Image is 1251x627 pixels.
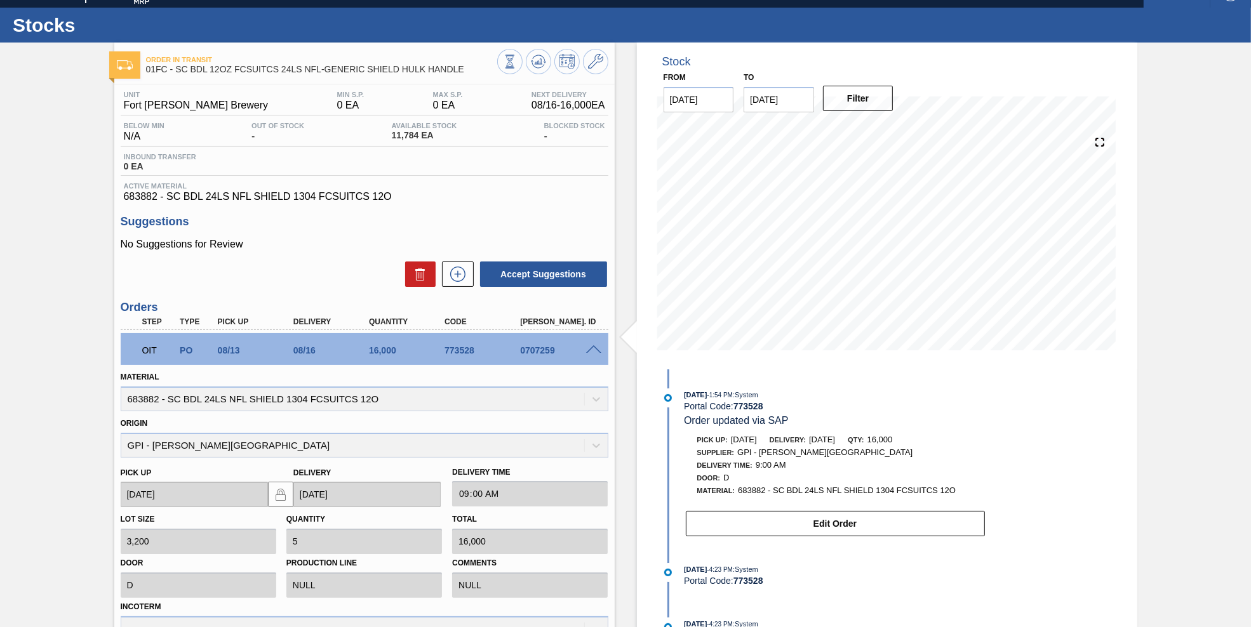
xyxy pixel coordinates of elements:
[121,419,148,428] label: Origin
[139,336,178,364] div: Order in transit
[737,447,913,457] span: GPI - [PERSON_NAME][GEOGRAPHIC_DATA]
[121,554,276,572] label: Door
[121,301,608,314] h3: Orders
[124,191,605,202] span: 683882 - SC BDL 24LS NFL SHIELD 1304 FCSUITCS 12O
[707,392,733,399] span: - 1:54 PM
[664,87,734,112] input: mm/dd/yyyy
[121,515,155,524] label: Lot size
[664,569,672,576] img: atual
[770,436,806,444] span: Delivery:
[684,415,789,426] span: Order updated via SAP
[554,49,580,74] button: Schedule Inventory
[474,260,608,288] div: Accept Suggestions
[121,122,168,142] div: N/A
[337,91,365,98] span: MIN S.P.
[532,91,605,98] span: Next Delivery
[452,515,477,524] label: Total
[452,463,608,482] label: Delivery Time
[13,18,238,32] h1: Stocks
[497,49,523,74] button: Stocks Overview
[697,474,721,482] span: Door :
[823,86,893,111] button: Filter
[662,55,691,69] div: Stock
[177,317,216,326] div: Type
[480,261,607,287] button: Accept Suggestions
[684,401,986,411] div: Portal Code:
[697,449,735,456] span: Supplier:
[290,345,375,355] div: 08/16/2025
[684,565,707,573] span: [DATE]
[290,317,375,326] div: Delivery
[366,345,451,355] div: 16,000
[399,261,436,287] div: Delete Suggestions
[286,515,325,524] label: Quantity
[124,91,269,98] span: Unit
[664,394,672,402] img: atual
[139,317,178,326] div: Step
[441,317,526,326] div: Code
[517,345,602,355] div: 0707259
[251,122,304,129] span: Out Of Stock
[809,435,835,444] span: [DATE]
[124,122,164,129] span: Below Min
[124,182,605,190] span: Active Material
[848,436,864,444] span: Qty:
[293,468,331,477] label: Delivery
[733,391,758,399] span: : System
[684,576,986,586] div: Portal Code:
[686,511,985,536] button: Edit Order
[433,100,463,111] span: 0 EA
[146,65,497,74] span: 01FC - SC BDL 12OZ FCSUITCS 24LS NFL-GENERIC SHIELD HULK HANDLE
[392,131,457,140] span: 11,784 EA
[697,461,753,469] span: Delivery Time :
[286,554,442,572] label: Production Line
[697,436,728,444] span: Pick up:
[124,100,269,111] span: Fort [PERSON_NAME] Brewery
[733,565,758,573] span: : System
[723,473,729,482] span: D
[142,345,175,355] p: OIT
[121,215,608,228] h3: Suggestions
[366,317,451,326] div: Quantity
[517,317,602,326] div: [PERSON_NAME]. ID
[733,401,763,411] strong: 773528
[707,566,733,573] span: - 4:23 PM
[121,468,152,477] label: Pick up
[684,391,707,399] span: [DATE]
[452,554,608,572] label: Comments
[117,60,133,70] img: Ícone
[541,122,608,142] div: -
[433,91,463,98] span: MAX S.P.
[124,162,196,171] span: 0 EA
[177,345,216,355] div: Purchase order
[215,345,300,355] div: 08/13/2025
[697,487,735,494] span: Material:
[441,345,526,355] div: 773528
[733,576,763,586] strong: 773528
[526,49,551,74] button: Update Chart
[268,482,293,507] button: locked
[392,122,457,129] span: Available Stock
[215,317,300,326] div: Pick up
[756,460,786,470] span: 9:00 AM
[337,100,365,111] span: 0 EA
[121,239,608,250] p: No Suggestions for Review
[121,482,268,507] input: mm/dd/yyyy
[744,73,754,82] label: to
[867,435,893,444] span: 16,000
[744,87,814,112] input: mm/dd/yyyy
[664,73,686,82] label: From
[436,261,474,287] div: New suggestion
[293,482,441,507] input: mm/dd/yyyy
[731,435,757,444] span: [DATE]
[738,485,956,495] span: 683882 - SC BDL 24LS NFL SHIELD 1304 FCSUITCS 12O
[273,487,288,502] img: locked
[121,373,159,381] label: Material
[124,153,196,161] span: Inbound Transfer
[121,602,161,611] label: Incoterm
[146,56,497,63] span: Order in transit
[248,122,307,142] div: -
[583,49,608,74] button: Go to Master Data / General
[544,122,605,129] span: Blocked Stock
[532,100,605,111] span: 08/16 - 16,000 EA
